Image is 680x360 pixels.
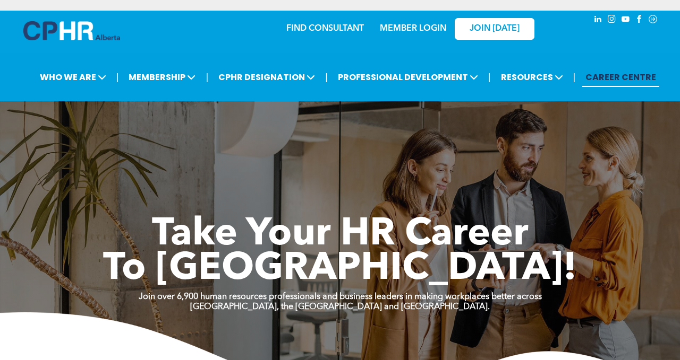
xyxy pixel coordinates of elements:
[606,13,617,28] a: instagram
[380,24,446,33] a: MEMBER LOGIN
[647,13,659,28] a: Social network
[206,66,208,88] li: |
[633,13,645,28] a: facebook
[116,66,119,88] li: |
[286,24,364,33] a: FIND CONSULTANT
[498,67,566,87] span: RESOURCES
[23,21,120,40] img: A blue and white logo for cp alberta
[582,67,659,87] a: CAREER CENTRE
[455,18,534,40] a: JOIN [DATE]
[139,293,542,301] strong: Join over 6,900 human resources professionals and business leaders in making workplaces better ac...
[619,13,631,28] a: youtube
[103,250,577,288] span: To [GEOGRAPHIC_DATA]!
[488,66,491,88] li: |
[190,303,490,311] strong: [GEOGRAPHIC_DATA], the [GEOGRAPHIC_DATA] and [GEOGRAPHIC_DATA].
[335,67,481,87] span: PROFESSIONAL DEVELOPMENT
[573,66,576,88] li: |
[470,24,520,34] span: JOIN [DATE]
[325,66,328,88] li: |
[152,216,529,254] span: Take Your HR Career
[592,13,603,28] a: linkedin
[37,67,109,87] span: WHO WE ARE
[125,67,199,87] span: MEMBERSHIP
[215,67,318,87] span: CPHR DESIGNATION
